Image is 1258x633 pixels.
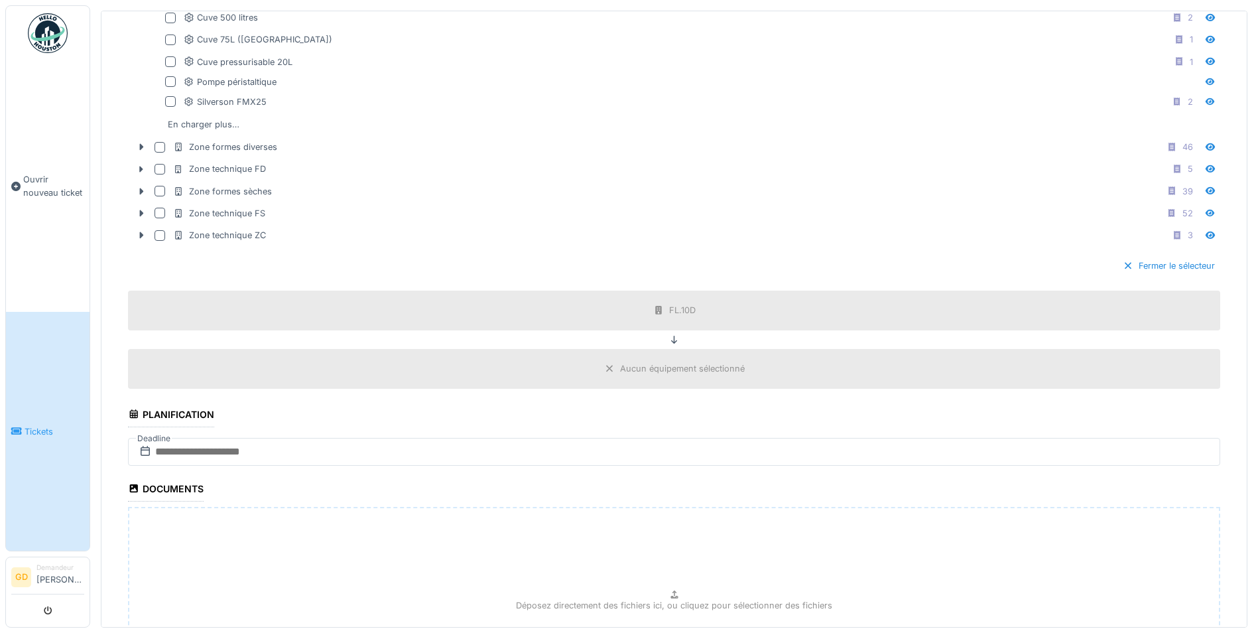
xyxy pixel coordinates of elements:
[128,479,204,502] div: Documents
[11,567,31,587] li: GD
[25,425,84,438] span: Tickets
[184,76,277,88] div: Pompe péristaltique
[1182,185,1193,198] div: 39
[1190,33,1193,46] div: 1
[28,13,68,53] img: Badge_color-CXgf-gQk.svg
[173,185,272,198] div: Zone formes sèches
[184,56,292,68] div: Cuve pressurisable 20L
[173,163,266,175] div: Zone technique FD
[516,599,832,612] p: Déposez directement des fichiers ici, ou cliquez pour sélectionner des fichiers
[136,431,172,446] label: Deadline
[173,141,277,153] div: Zone formes diverses
[23,173,84,198] span: Ouvrir nouveau ticket
[6,60,90,312] a: Ouvrir nouveau ticket
[173,207,265,220] div: Zone technique FS
[184,11,258,24] div: Cuve 500 litres
[128,405,214,427] div: Planification
[1182,207,1193,220] div: 52
[6,312,90,551] a: Tickets
[1190,56,1193,68] div: 1
[184,33,332,46] div: Cuve 75L ([GEOGRAPHIC_DATA])
[1182,141,1193,153] div: 46
[11,563,84,595] a: GD Demandeur[PERSON_NAME]
[173,229,266,242] div: Zone technique ZC
[36,563,84,573] div: Demandeur
[162,115,245,133] div: En charger plus…
[184,96,267,108] div: Silverson FMX25
[1188,96,1193,108] div: 2
[1188,229,1193,242] div: 3
[1117,257,1220,275] div: Fermer le sélecteur
[36,563,84,591] li: [PERSON_NAME]
[669,304,696,316] div: FL.10D
[1188,11,1193,24] div: 2
[620,362,745,375] div: Aucun équipement sélectionné
[1188,163,1193,175] div: 5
